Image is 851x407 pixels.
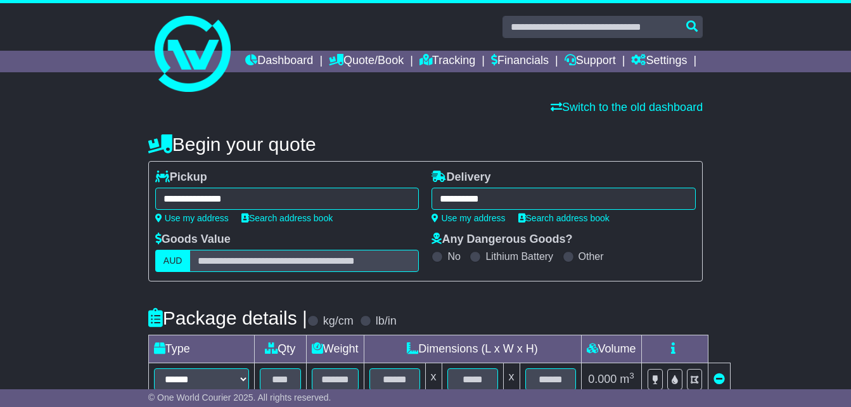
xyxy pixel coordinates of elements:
label: kg/cm [323,314,354,328]
a: Use my address [432,213,505,223]
label: Other [579,250,604,262]
h4: Package details | [148,307,307,328]
a: Use my address [155,213,229,223]
a: Remove this item [713,373,725,385]
label: Lithium Battery [485,250,553,262]
a: Search address book [241,213,333,223]
td: Dimensions (L x W x H) [364,335,581,363]
td: x [425,363,442,396]
span: © One World Courier 2025. All rights reserved. [148,392,331,403]
label: Goods Value [155,233,231,247]
td: Qty [254,335,306,363]
label: No [447,250,460,262]
a: Quote/Book [329,51,404,72]
td: Volume [581,335,641,363]
label: Delivery [432,171,490,184]
a: Switch to the old dashboard [551,101,703,113]
td: Type [148,335,254,363]
td: Weight [306,335,364,363]
label: Any Dangerous Goods? [432,233,572,247]
sup: 3 [629,371,634,380]
a: Tracking [419,51,475,72]
a: Search address book [518,213,610,223]
span: m [620,373,634,385]
label: lb/in [376,314,397,328]
a: Support [565,51,616,72]
span: 0.000 [588,373,617,385]
label: Pickup [155,171,207,184]
h4: Begin your quote [148,134,703,155]
td: x [503,363,520,396]
label: AUD [155,250,191,272]
a: Settings [631,51,687,72]
a: Financials [491,51,549,72]
a: Dashboard [245,51,313,72]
